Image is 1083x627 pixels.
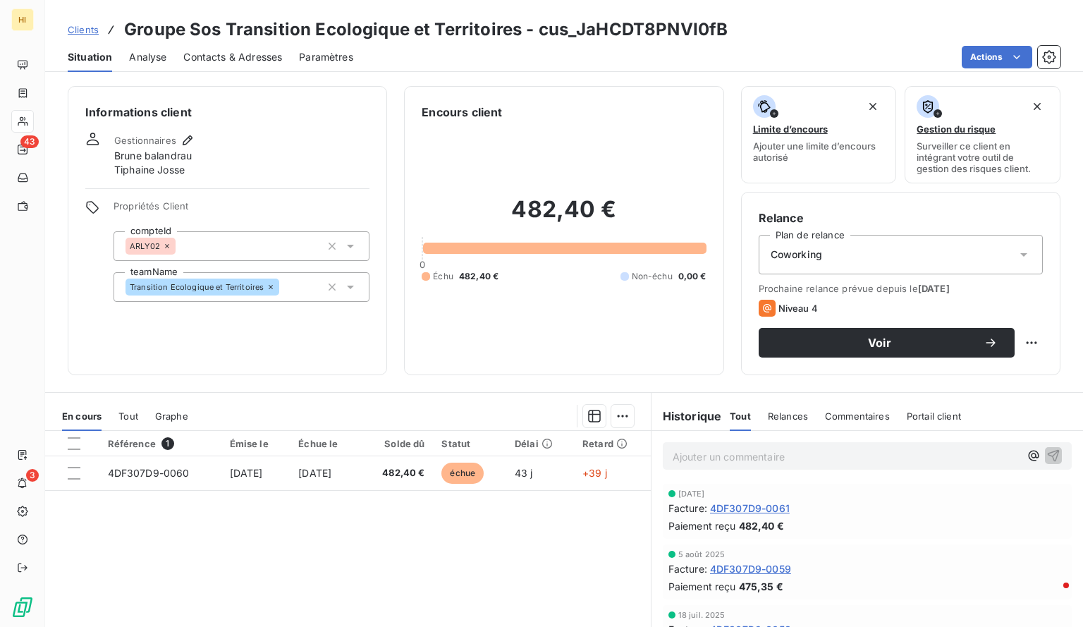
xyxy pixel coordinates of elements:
span: Facture : [668,561,707,576]
span: Brune balandrau [114,149,192,163]
span: [DATE] [298,467,331,479]
span: 482,40 € [739,518,784,533]
span: Ajouter une limite d’encours autorisé [753,140,885,163]
iframe: Intercom live chat [1035,579,1069,613]
span: Prochaine relance prévue depuis le [759,283,1043,294]
span: Non-échu [632,270,673,283]
span: 43 [20,135,39,148]
span: 43 j [515,467,533,479]
span: 4DF307D9-0059 [710,561,791,576]
span: Échu [433,270,453,283]
span: Commentaires [825,410,890,422]
span: 482,40 € [459,270,498,283]
button: Actions [962,46,1032,68]
span: 3 [26,469,39,482]
div: Échue le [298,438,351,449]
button: Voir [759,328,1015,358]
span: Transition Ecologique et Territoires [130,283,264,291]
span: Gestion du risque [917,123,996,135]
span: Gestionnaires [114,135,176,146]
div: Retard [582,438,642,449]
div: Solde dû [368,438,424,449]
span: ARLY02 [130,242,160,250]
span: 1 [161,437,174,450]
img: Logo LeanPay [11,596,34,619]
span: échue [441,463,484,484]
div: Délai [515,438,565,449]
span: 4DF307D9-0061 [710,501,790,516]
span: [DATE] [230,467,263,479]
div: Émise le [230,438,282,449]
span: Analyse [129,50,166,64]
span: 0,00 € [678,270,706,283]
button: Gestion du risqueSurveiller ce client en intégrant votre outil de gestion des risques client. [905,86,1060,183]
span: [DATE] [678,489,705,498]
span: 475,35 € [739,579,783,594]
span: Paramètres [299,50,353,64]
span: Tout [730,410,751,422]
div: Statut [441,438,497,449]
div: Référence [108,437,213,450]
a: Clients [68,23,99,37]
span: Tiphaine Josse [114,163,185,177]
span: Paiement reçu [668,518,736,533]
span: Niveau 4 [778,303,818,314]
span: Paiement reçu [668,579,736,594]
span: Situation [68,50,112,64]
span: 0 [420,259,425,270]
h6: Informations client [85,104,369,121]
input: Ajouter une valeur [279,281,290,293]
span: Surveiller ce client en intégrant votre outil de gestion des risques client. [917,140,1048,174]
h6: Encours client [422,104,502,121]
span: 5 août 2025 [678,550,726,559]
h6: Relance [759,209,1043,226]
h6: Historique [651,408,722,425]
h2: 482,40 € [422,195,706,238]
span: Clients [68,24,99,35]
span: +39 j [582,467,607,479]
span: Facture : [668,501,707,516]
span: Relances [768,410,808,422]
span: 4DF307D9-0060 [108,467,190,479]
span: [DATE] [918,283,950,294]
span: Tout [118,410,138,422]
span: Propriétés Client [114,200,369,220]
span: Voir [776,337,984,348]
span: Contacts & Adresses [183,50,282,64]
span: 18 juil. 2025 [678,611,726,619]
input: Ajouter une valeur [176,240,187,252]
span: 482,40 € [368,466,424,480]
span: Portail client [907,410,961,422]
span: En cours [62,410,102,422]
div: HI [11,8,34,31]
button: Limite d’encoursAjouter une limite d’encours autorisé [741,86,897,183]
span: Limite d’encours [753,123,828,135]
h3: Groupe Sos Transition Ecologique et Territoires - cus_JaHCDT8PNVI0fB [124,17,728,42]
span: Graphe [155,410,188,422]
span: Coworking [771,248,822,262]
